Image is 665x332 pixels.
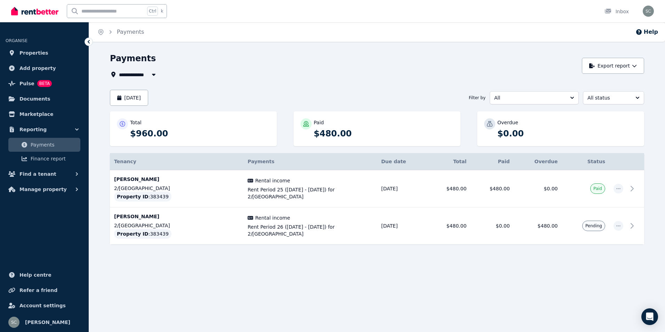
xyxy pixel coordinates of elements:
[19,301,66,310] span: Account settings
[19,286,57,294] span: Refer a friend
[8,138,80,152] a: Payments
[6,61,83,75] a: Add property
[255,214,290,221] span: Rental income
[19,64,56,72] span: Add property
[538,223,558,229] span: $480.00
[6,107,83,121] a: Marketplace
[377,170,427,207] td: [DATE]
[427,207,471,245] td: $480.00
[114,229,171,239] div: : 383439
[117,29,144,35] a: Payments
[471,153,514,170] th: Paid
[314,128,454,139] p: $480.00
[583,91,644,104] button: All status
[114,192,171,201] div: : 383439
[377,207,427,245] td: [DATE]
[89,22,152,42] nav: Breadcrumb
[19,49,48,57] span: Properties
[110,53,156,64] h1: Payments
[114,176,239,183] p: [PERSON_NAME]
[8,152,80,166] a: Finance report
[6,299,83,313] a: Account settings
[19,170,56,178] span: Find a tenant
[248,186,373,200] span: Rent Period 25 ([DATE] - [DATE]) for 2/[GEOGRAPHIC_DATA]
[587,94,630,101] span: All status
[248,223,373,237] span: Rent Period 26 ([DATE] - [DATE]) for 2/[GEOGRAPHIC_DATA]
[377,153,427,170] th: Due date
[514,153,562,170] th: Overdue
[110,90,148,106] button: [DATE]
[19,110,53,118] span: Marketplace
[471,170,514,207] td: $480.00
[471,207,514,245] td: $0.00
[497,128,637,139] p: $0.00
[25,318,70,326] span: [PERSON_NAME]
[248,159,274,164] span: Payments
[562,153,609,170] th: Status
[490,91,579,104] button: All
[604,8,629,15] div: Inbox
[11,6,58,16] img: RentBetter
[19,271,51,279] span: Help centre
[19,125,47,134] span: Reporting
[31,155,78,163] span: Finance report
[593,186,602,191] span: Paid
[114,185,239,192] p: 2/[GEOGRAPHIC_DATA]
[641,308,658,325] div: Open Intercom Messenger
[147,7,158,16] span: Ctrl
[19,95,50,103] span: Documents
[497,119,518,126] p: Overdue
[130,119,142,126] p: Total
[114,213,239,220] p: [PERSON_NAME]
[19,185,67,193] span: Manage property
[117,193,149,200] span: Property ID
[544,186,558,191] span: $0.00
[6,268,83,282] a: Help centre
[6,38,27,43] span: ORGANISE
[469,95,486,101] span: Filter by
[19,79,34,88] span: Pulse
[643,6,654,17] img: Scott Curtis
[427,170,471,207] td: $480.00
[314,119,324,126] p: Paid
[6,77,83,90] a: PulseBETA
[31,141,78,149] span: Payments
[494,94,564,101] span: All
[130,128,270,139] p: $960.00
[582,58,644,74] button: Export report
[117,230,149,237] span: Property ID
[161,8,163,14] span: k
[585,223,602,229] span: Pending
[110,153,243,170] th: Tenancy
[37,80,52,87] span: BETA
[6,283,83,297] a: Refer a friend
[6,182,83,196] button: Manage property
[8,317,19,328] img: Scott Curtis
[6,46,83,60] a: Properties
[635,28,658,36] button: Help
[6,167,83,181] button: Find a tenant
[427,153,471,170] th: Total
[6,122,83,136] button: Reporting
[255,177,290,184] span: Rental income
[114,222,239,229] p: 2/[GEOGRAPHIC_DATA]
[6,92,83,106] a: Documents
